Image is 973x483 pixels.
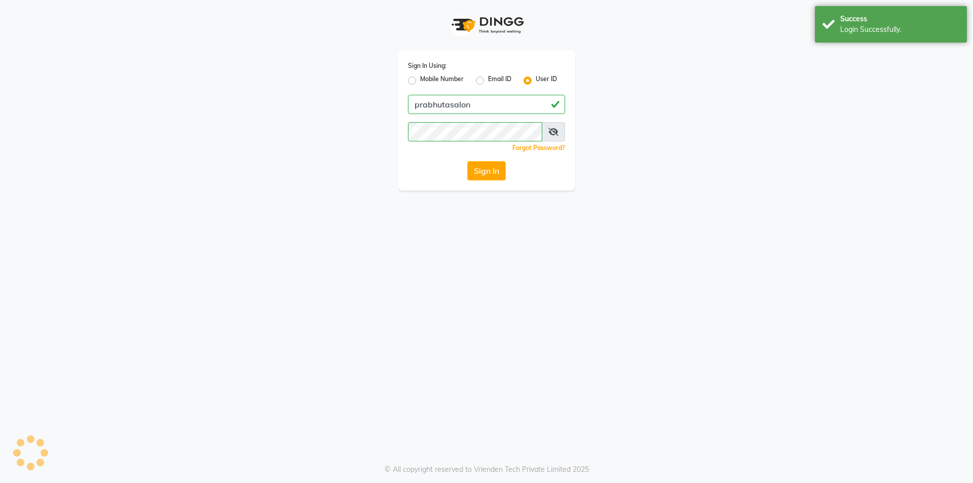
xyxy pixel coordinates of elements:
input: Username [408,95,565,114]
label: Mobile Number [420,75,464,87]
div: Login Successfully. [840,24,959,35]
button: Sign In [467,161,506,180]
label: Email ID [488,75,511,87]
label: User ID [536,75,557,87]
input: Username [408,122,542,141]
div: Success [840,14,959,24]
a: Forgot Password? [512,144,565,152]
label: Sign In Using: [408,61,446,70]
img: logo1.svg [446,10,527,40]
